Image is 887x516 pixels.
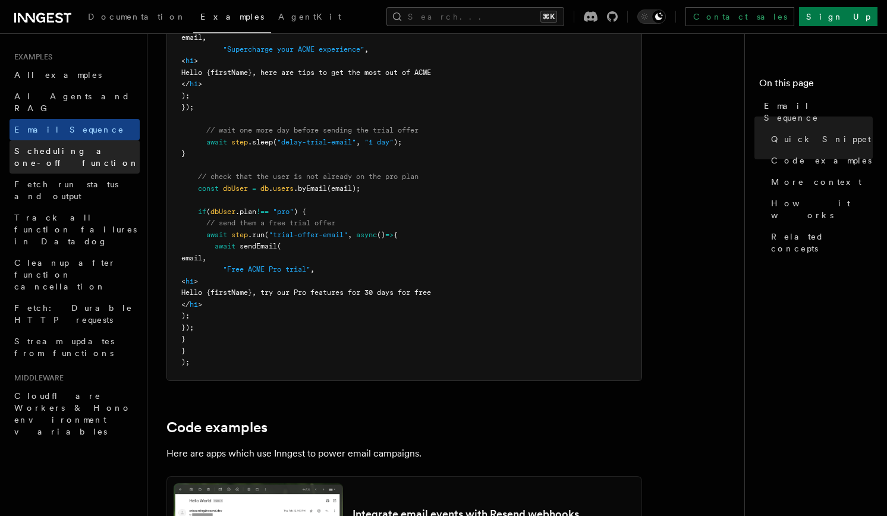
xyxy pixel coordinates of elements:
span: ); [181,312,190,320]
span: Hello {firstName}, try our Pro features for 30 days for free [181,288,431,297]
h4: On this page [759,76,873,95]
span: await [206,231,227,239]
span: ); [181,358,190,366]
span: dbUser [223,184,248,193]
a: Related concepts [766,226,873,259]
span: "trial-offer-email" [269,231,348,239]
span: Stream updates from functions [14,336,114,358]
a: Contact sales [685,7,794,26]
span: = [252,184,256,193]
span: const [198,184,219,193]
a: All examples [10,64,140,86]
button: Search...⌘K [386,7,564,26]
span: , [310,265,314,273]
span: }); [181,103,194,111]
span: ) { [294,207,306,216]
a: Email Sequence [10,119,140,140]
span: "1 day" [364,138,394,146]
span: > [198,80,202,88]
span: Code examples [771,155,872,166]
span: sendEmail [240,242,277,250]
span: , [348,231,352,239]
span: Examples [10,52,52,62]
span: All examples [14,70,102,80]
span: (email); [327,184,360,193]
span: // check that the user is not already on the pro plan [198,172,419,181]
span: How it works [771,197,873,221]
span: Documentation [88,12,186,21]
span: , [356,138,360,146]
span: Track all function failures in Datadog [14,213,137,246]
a: Examples [193,4,271,33]
span: Examples [200,12,264,21]
span: ( [206,207,210,216]
span: step [231,138,248,146]
span: h1 [190,300,198,309]
span: .byEmail [294,184,327,193]
p: Here are apps which use Inngest to power email campaigns. [166,445,642,462]
span: < [181,56,185,65]
a: AI Agents and RAG [10,86,140,119]
a: Sign Up [799,7,877,26]
span: ); [394,138,402,146]
a: AgentKit [271,4,348,32]
span: Middleware [10,373,64,383]
span: ); [181,92,190,100]
span: ( [277,242,281,250]
span: "Free ACME Pro trial" [223,265,310,273]
a: Fetch: Durable HTTP requests [10,297,140,331]
kbd: ⌘K [540,11,557,23]
span: // send them a free trial offer [206,219,335,227]
span: > [194,56,198,65]
span: dbUser [210,207,235,216]
a: Code examples [166,419,268,436]
span: , [202,33,206,42]
span: } [181,149,185,158]
span: await [215,242,235,250]
span: .sleep [248,138,273,146]
span: AgentKit [278,12,341,21]
span: // wait one more day before sending the trial offer [206,126,419,134]
a: Fetch run status and output [10,174,140,207]
span: Fetch run status and output [14,180,118,201]
a: Code examples [766,150,873,171]
button: Toggle dark mode [637,10,666,24]
span: , [202,254,206,262]
a: Stream updates from functions [10,331,140,364]
span: } [181,335,185,343]
span: => [385,231,394,239]
span: Cleanup after function cancellation [14,258,116,291]
span: email [181,33,202,42]
span: More context [771,176,861,188]
span: Email Sequence [764,100,873,124]
span: "delay-trial-email" [277,138,356,146]
span: db [260,184,269,193]
span: Email Sequence [14,125,124,134]
span: > [198,300,202,309]
a: Cloudflare Workers & Hono environment variables [10,385,140,442]
span: email [181,254,202,262]
span: </ [181,80,190,88]
span: . [269,184,273,193]
span: { [394,231,398,239]
span: !== [256,207,269,216]
span: , [364,45,369,54]
span: </ [181,300,190,309]
span: await [206,138,227,146]
span: Related concepts [771,231,873,254]
span: > [194,277,198,285]
a: Track all function failures in Datadog [10,207,140,252]
span: .plan [235,207,256,216]
span: step [231,231,248,239]
a: More context [766,171,873,193]
a: Documentation [81,4,193,32]
span: } [181,347,185,355]
span: h1 [185,277,194,285]
a: Quick Snippet [766,128,873,150]
span: AI Agents and RAG [14,92,130,113]
span: }); [181,323,194,332]
span: ( [265,231,269,239]
a: Scheduling a one-off function [10,140,140,174]
span: "pro" [273,207,294,216]
span: ( [273,138,277,146]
